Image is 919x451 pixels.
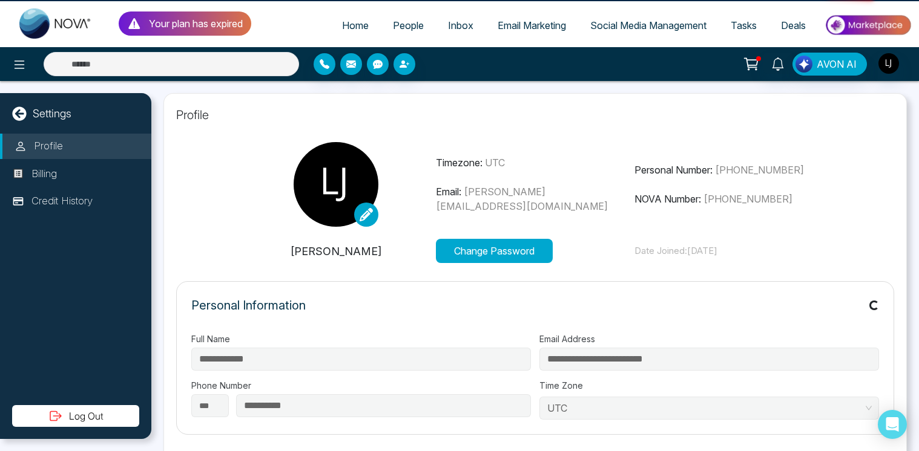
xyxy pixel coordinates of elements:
[634,244,834,258] p: Date Joined: [DATE]
[715,164,804,176] span: [PHONE_NUMBER]
[436,186,608,212] span: [PERSON_NAME][EMAIL_ADDRESS][DOMAIN_NAME]
[634,192,834,206] p: NOVA Number:
[191,296,306,314] p: Personal Information
[448,19,473,31] span: Inbox
[486,14,578,37] a: Email Marketing
[191,333,531,345] label: Full Name
[781,19,806,31] span: Deals
[590,19,707,31] span: Social Media Management
[393,19,424,31] span: People
[19,8,92,39] img: Nova CRM Logo
[719,14,769,37] a: Tasks
[878,410,907,439] div: Open Intercom Messenger
[381,14,436,37] a: People
[176,106,894,124] p: Profile
[731,19,757,31] span: Tasks
[33,105,71,122] p: Settings
[578,14,719,37] a: Social Media Management
[436,239,553,263] button: Change Password
[485,157,505,169] span: UTC
[191,379,531,392] label: Phone Number
[436,14,486,37] a: Inbox
[436,184,635,213] p: Email:
[498,19,566,31] span: Email Marketing
[31,166,57,182] p: Billing
[795,56,812,73] img: Lead Flow
[12,405,139,427] button: Log Out
[539,333,879,345] label: Email Address
[547,399,871,417] span: UTC
[878,53,899,74] img: User Avatar
[436,155,635,170] p: Timezone:
[769,14,818,37] a: Deals
[539,379,879,392] label: Time Zone
[634,163,834,177] p: Personal Number:
[237,243,436,259] p: [PERSON_NAME]
[149,16,243,31] p: Your plan has expired
[824,11,912,39] img: Market-place.gif
[817,57,857,71] span: AVON AI
[34,138,63,154] p: Profile
[330,14,381,37] a: Home
[703,193,792,205] span: [PHONE_NUMBER]
[792,53,867,76] button: AVON AI
[342,19,369,31] span: Home
[31,193,93,209] p: Credit History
